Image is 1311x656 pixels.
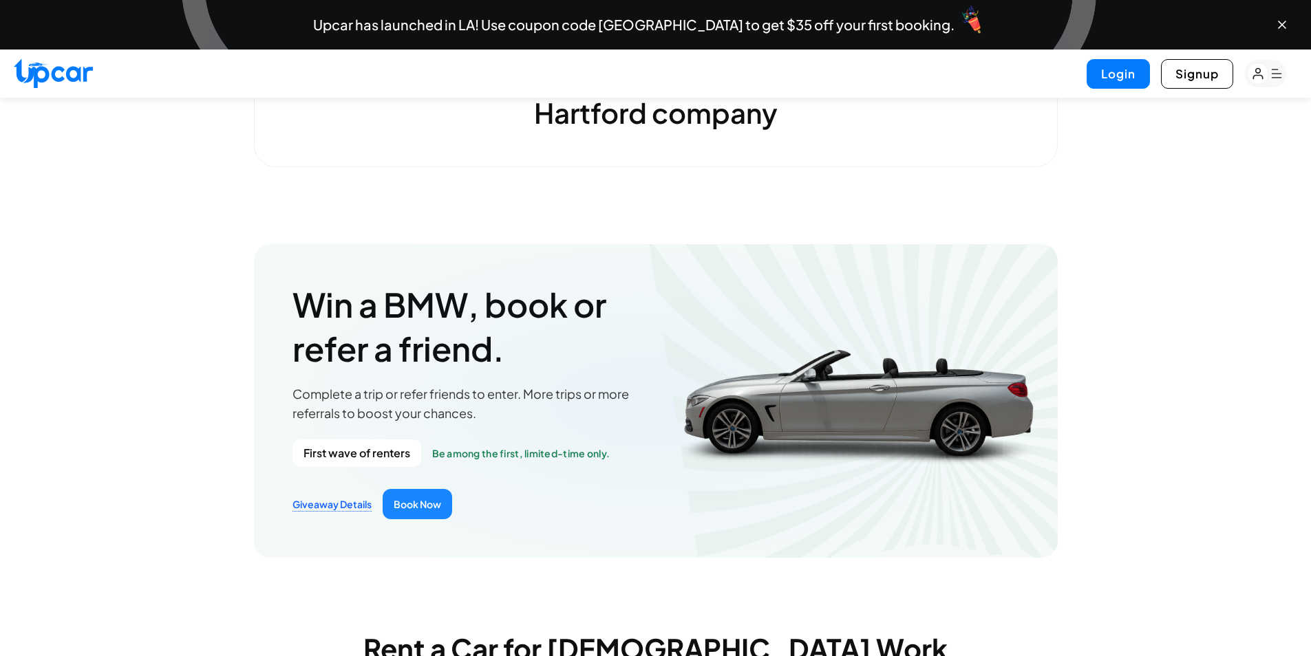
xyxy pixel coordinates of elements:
[432,446,610,460] span: Be among the first, limited-time only.
[292,384,656,423] p: Complete a trip or refer friends to enter. More trips or more referrals to boost your chances.
[1275,18,1289,32] button: Close banner
[1087,59,1150,89] button: Login
[14,58,93,88] img: Upcar Logo
[637,244,1058,558] img: BMW Convertible Promo
[292,497,372,512] a: Giveaway Details
[313,18,955,32] span: Upcar has launched in LA! Use coupon code [GEOGRAPHIC_DATA] to get $35 off your first booking.
[292,439,421,467] span: First wave of renters
[1161,59,1233,89] button: Signup
[383,489,452,519] button: Book Now
[292,283,656,371] h2: Win a BMW, book or refer a friend.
